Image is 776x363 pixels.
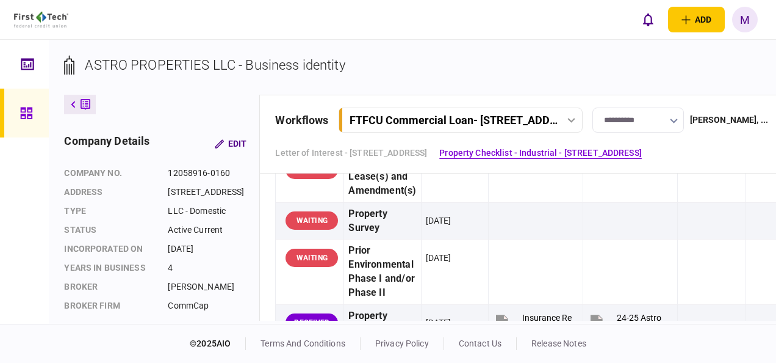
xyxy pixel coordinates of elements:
a: Letter of Interest - [STREET_ADDRESS] [275,147,427,159]
div: WAITING [286,211,338,230]
div: last update [64,318,156,331]
div: 12058916-0160 [168,167,256,180]
div: Property Survey [348,207,416,235]
div: [DATE] [426,317,451,329]
div: years in business [64,262,156,274]
div: Active Current [168,224,256,237]
div: Type [64,205,156,218]
div: Prior Environmental Phase I and/or Phase II [348,244,416,300]
button: M [732,7,758,32]
div: Insurance Requirements.pdf [522,313,572,332]
div: company no. [64,167,156,180]
button: FTFCU Commercial Loan- [STREET_ADDRESS] [339,108,583,133]
div: LLC - Domestic [168,205,256,218]
div: company details [64,133,149,155]
button: open notifications list [635,7,661,32]
div: 24-25 Astro Properties LLC.- StorInsure SOV copy.pdf [617,313,667,332]
div: [PERSON_NAME] [168,280,256,293]
div: status [64,224,156,237]
div: [DATE] [168,318,256,331]
a: contact us [459,339,501,348]
div: [DATE] [168,243,256,255]
div: [DATE] [426,252,451,264]
button: open adding identity options [668,7,725,32]
button: Edit [205,133,256,155]
div: broker firm [64,299,156,312]
div: workflows [275,112,328,128]
div: 4 [168,262,256,274]
div: © 2025 AIO [190,337,246,350]
div: WAITING [286,249,338,267]
a: terms and conditions [260,339,345,348]
button: 24-25 Astro Properties LLC.- StorInsure SOV copy.pdf [587,309,667,337]
div: ASTRO PROPERTIES LLC - Business identity [85,55,345,75]
div: address [64,186,156,199]
div: [PERSON_NAME] , ... [690,114,768,127]
div: CommCap [168,299,256,312]
div: [DATE] [426,215,451,227]
div: RECEIVED [286,313,338,332]
button: Insurance Requirements.pdf [493,309,572,337]
div: FTFCU Commercial Loan - [STREET_ADDRESS] [350,114,558,127]
img: client company logo [14,12,68,28]
a: Property Checklist - Industrial - [STREET_ADDRESS] [439,147,642,159]
div: Broker [64,280,156,293]
div: [STREET_ADDRESS] [168,186,256,199]
div: incorporated on [64,243,156,255]
a: release notes [531,339,586,348]
a: privacy policy [375,339,429,348]
div: Copy(s) of Lease(s) and Amendment(s) [348,156,416,198]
